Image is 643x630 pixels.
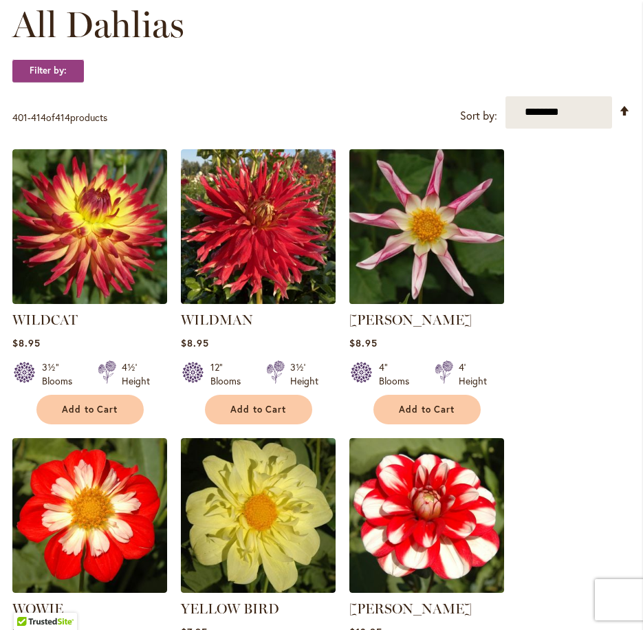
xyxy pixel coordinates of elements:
[181,294,336,307] a: Wildman
[181,438,336,593] img: YELLOW BIRD
[181,336,209,349] span: $8.95
[290,360,318,388] div: 3½' Height
[12,111,28,124] span: 401
[55,111,70,124] span: 414
[181,312,253,328] a: WILDMAN
[210,360,250,388] div: 12" Blooms
[12,294,167,307] a: WILDCAT
[12,583,167,596] a: WOWIE
[12,149,167,304] img: WILDCAT
[122,360,150,388] div: 4½' Height
[205,395,312,424] button: Add to Cart
[460,103,497,129] label: Sort by:
[12,312,78,328] a: WILDCAT
[373,395,481,424] button: Add to Cart
[349,583,504,596] a: YORO KOBI
[62,404,118,415] span: Add to Cart
[181,149,336,304] img: Wildman
[12,438,167,593] img: WOWIE
[10,581,49,620] iframe: Launch Accessibility Center
[349,438,504,593] img: YORO KOBI
[181,600,279,617] a: YELLOW BIRD
[42,360,81,388] div: 3½" Blooms
[230,404,287,415] span: Add to Cart
[345,145,508,307] img: WILLIE WILLIE
[12,59,84,83] strong: Filter by:
[399,404,455,415] span: Add to Cart
[349,600,472,617] a: [PERSON_NAME]
[31,111,46,124] span: 414
[12,107,107,129] p: - of products
[459,360,487,388] div: 4' Height
[12,4,184,45] span: All Dahlias
[36,395,144,424] button: Add to Cart
[349,312,472,328] a: [PERSON_NAME]
[12,336,41,349] span: $8.95
[349,336,378,349] span: $8.95
[349,294,504,307] a: WILLIE WILLIE
[379,360,418,388] div: 4" Blooms
[181,583,336,596] a: YELLOW BIRD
